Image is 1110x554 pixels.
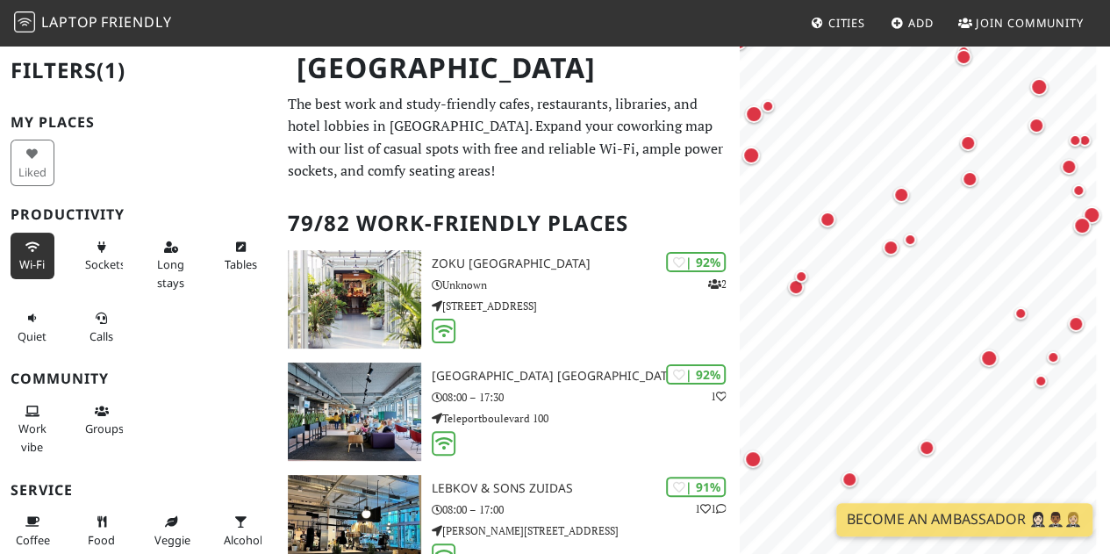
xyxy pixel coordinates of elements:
[85,256,125,272] span: Power sockets
[11,482,267,499] h3: Service
[666,477,726,497] div: | 91%
[18,421,47,454] span: People working
[11,304,54,350] button: Quiet
[432,277,740,293] p: Unknown
[277,250,740,349] a: Zoku Amsterdam | 92% 2 Zoku [GEOGRAPHIC_DATA] Unknown [STREET_ADDRESS]
[85,421,124,436] span: Group tables
[432,389,740,406] p: 08:00 – 17:30
[1072,184,1093,205] div: Map marker
[666,252,726,272] div: | 92%
[707,276,726,292] p: 2
[288,197,729,250] h2: 79/82 Work-Friendly Places
[11,114,267,131] h3: My Places
[745,105,770,130] div: Map marker
[1069,134,1090,155] div: Map marker
[97,55,125,84] span: (1)
[762,100,783,121] div: Map marker
[157,256,184,290] span: Long stays
[432,522,740,539] p: [PERSON_NAME][STREET_ADDRESS]
[432,369,740,384] h3: [GEOGRAPHIC_DATA] [GEOGRAPHIC_DATA]
[11,397,54,461] button: Work vibe
[14,8,172,39] a: LaptopFriendly LaptopFriendly
[951,7,1091,39] a: Join Community
[1083,206,1107,231] div: Map marker
[80,507,124,554] button: Food
[904,234,925,255] div: Map marker
[836,503,1092,536] a: Become an Ambassador 🤵🏻‍♀️🤵🏾‍♂️🤵🏼‍♀️
[11,371,267,387] h3: Community
[744,450,769,475] div: Map marker
[1030,78,1055,103] div: Map marker
[149,507,193,554] button: Veggie
[432,298,740,314] p: [STREET_ADDRESS]
[841,471,864,494] div: Map marker
[883,240,906,263] div: Map marker
[1061,159,1084,182] div: Map marker
[1047,351,1068,372] div: Map marker
[149,233,193,297] button: Long stays
[288,250,421,349] img: Zoku Amsterdam
[432,256,740,271] h3: Zoku [GEOGRAPHIC_DATA]
[908,15,934,31] span: Add
[1028,118,1051,140] div: Map marker
[980,349,1005,374] div: Map marker
[88,532,115,548] span: Food
[288,363,421,461] img: Aristo Meeting Center Amsterdam
[710,388,726,405] p: 1
[795,270,816,291] div: Map marker
[788,279,811,302] div: Map marker
[283,44,736,92] h1: [GEOGRAPHIC_DATA]
[828,15,865,31] span: Cities
[432,410,740,427] p: Teleportboulevard 100
[1068,316,1091,339] div: Map marker
[919,440,942,463] div: Map marker
[80,233,124,279] button: Sockets
[432,481,740,496] h3: Lebkov & Sons Zuidas
[742,147,767,171] div: Map marker
[694,500,726,517] p: 1 1
[80,304,124,350] button: Calls
[101,12,171,32] span: Friendly
[90,328,113,344] span: Video/audio calls
[14,11,35,32] img: LaptopFriendly
[288,93,729,183] p: The best work and study-friendly cafes, restaurants, libraries, and hotel lobbies in [GEOGRAPHIC_...
[1035,375,1056,396] div: Map marker
[41,12,98,32] span: Laptop
[1073,217,1098,241] div: Map marker
[11,206,267,223] h3: Productivity
[224,532,262,548] span: Alcohol
[18,328,47,344] span: Quiet
[1014,307,1035,328] div: Map marker
[19,256,45,272] span: Stable Wi-Fi
[666,364,726,385] div: | 92%
[218,507,262,554] button: Alcohol
[962,171,985,194] div: Map marker
[80,397,124,443] button: Groups
[11,233,54,279] button: Wi-Fi
[804,7,872,39] a: Cities
[11,44,267,97] h2: Filters
[893,187,916,210] div: Map marker
[956,49,978,72] div: Map marker
[154,532,190,548] span: Veggie
[884,7,941,39] a: Add
[731,34,754,57] div: Map marker
[11,507,54,554] button: Coffee
[16,532,50,548] span: Coffee
[224,256,256,272] span: Work-friendly tables
[277,363,740,461] a: Aristo Meeting Center Amsterdam | 92% 1 [GEOGRAPHIC_DATA] [GEOGRAPHIC_DATA] 08:00 – 17:30 Telepor...
[960,135,983,158] div: Map marker
[432,501,740,518] p: 08:00 – 17:00
[976,15,1084,31] span: Join Community
[820,212,842,234] div: Map marker
[218,233,262,279] button: Tables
